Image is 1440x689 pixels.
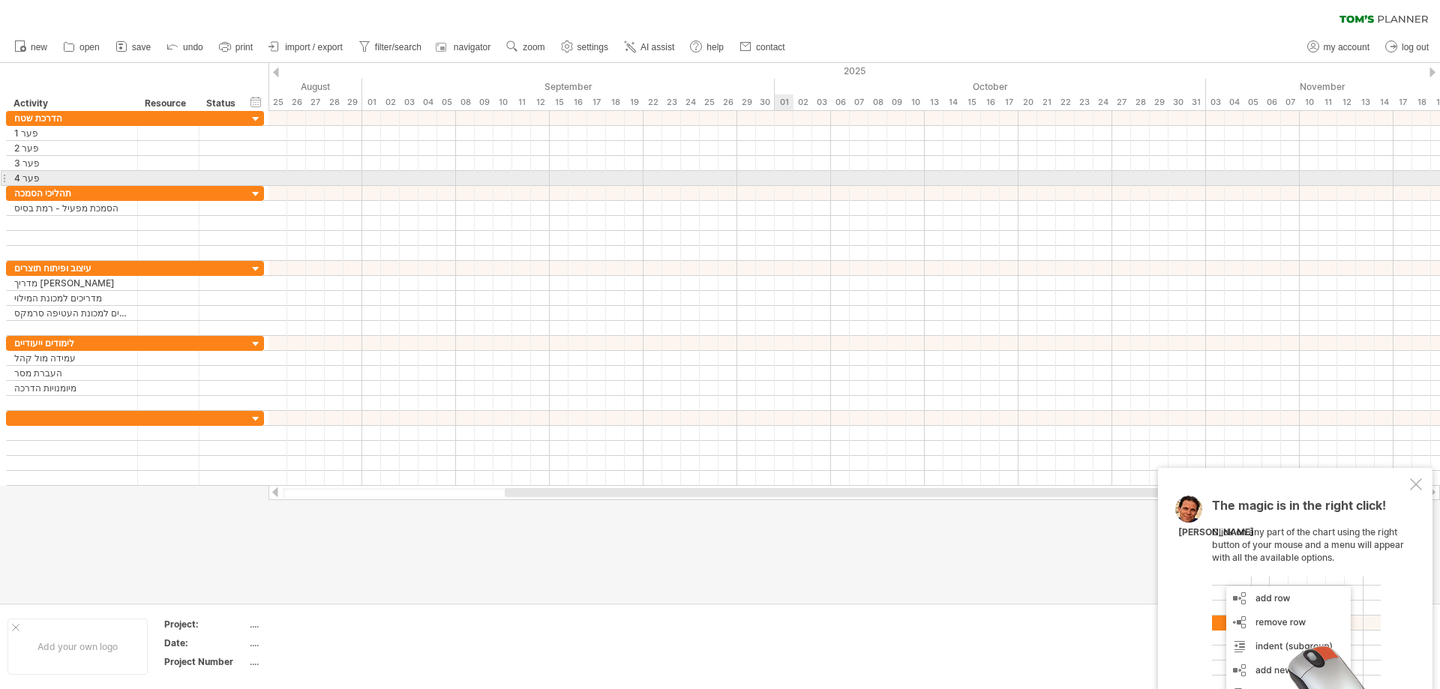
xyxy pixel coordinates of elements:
[14,261,130,275] div: עיצוב ופיתוח תוצרים
[756,42,785,52] span: contact
[625,94,643,110] div: Friday, 19 September 2025
[1018,94,1037,110] div: Monday, 20 October 2025
[206,96,239,111] div: Status
[906,94,925,110] div: Friday, 10 October 2025
[14,186,130,200] div: תהליכי הסמכה
[981,94,1000,110] div: Thursday, 16 October 2025
[14,141,130,155] div: פער 2
[493,94,512,110] div: Wednesday, 10 September 2025
[756,94,775,110] div: Tuesday, 30 September 2025
[14,171,130,185] div: פער 4
[531,94,550,110] div: Friday, 12 September 2025
[1131,94,1150,110] div: Tuesday, 28 October 2025
[433,37,495,57] a: navigator
[681,94,700,110] div: Wednesday, 24 September 2025
[14,111,130,125] div: הדרכת שטח
[850,94,868,110] div: Tuesday, 7 October 2025
[475,94,493,110] div: Tuesday, 9 September 2025
[456,94,475,110] div: Monday, 8 September 2025
[577,42,608,52] span: settings
[718,94,737,110] div: Friday, 26 September 2025
[831,94,850,110] div: Monday, 6 October 2025
[887,94,906,110] div: Thursday, 9 October 2025
[164,618,247,631] div: Project:
[568,94,587,110] div: Tuesday, 16 September 2025
[1412,94,1431,110] div: Tuesday, 18 November 2025
[1281,94,1300,110] div: Friday, 7 November 2025
[925,94,943,110] div: Monday, 13 October 2025
[250,655,376,668] div: ....
[793,94,812,110] div: Thursday, 2 October 2025
[112,37,155,57] a: save
[164,637,247,649] div: Date:
[512,94,531,110] div: Thursday, 11 September 2025
[14,276,130,290] div: מדריך [PERSON_NAME]
[700,94,718,110] div: Thursday, 25 September 2025
[215,37,257,57] a: print
[1075,94,1093,110] div: Thursday, 23 October 2025
[587,94,606,110] div: Wednesday, 17 September 2025
[1000,94,1018,110] div: Friday, 17 October 2025
[362,79,775,94] div: September 2025
[183,42,203,52] span: undo
[306,94,325,110] div: Wednesday, 27 August 2025
[287,94,306,110] div: Tuesday, 26 August 2025
[1225,94,1243,110] div: Tuesday, 4 November 2025
[14,201,130,215] div: הסמכת מפעיל - רמת בסיס
[325,94,343,110] div: Thursday, 28 August 2025
[164,655,247,668] div: Project Number
[375,42,421,52] span: filter/search
[14,291,130,305] div: מדריכים למכונת המילוי
[1168,94,1187,110] div: Thursday, 30 October 2025
[235,42,253,52] span: print
[14,381,130,395] div: מיומנויות הדרכה
[502,37,549,57] a: zoom
[775,79,1206,94] div: October 2025
[355,37,426,57] a: filter/search
[14,366,130,380] div: העברת מסר
[14,156,130,170] div: פער 3
[686,37,728,57] a: help
[14,351,130,365] div: עמידה מול קהל
[737,94,756,110] div: Monday, 29 September 2025
[268,94,287,110] div: Monday, 25 August 2025
[418,94,437,110] div: Thursday, 4 September 2025
[145,96,190,111] div: Resource
[1093,94,1112,110] div: Friday, 24 October 2025
[943,94,962,110] div: Tuesday, 14 October 2025
[7,619,148,675] div: Add your own logo
[1356,94,1375,110] div: Thursday, 13 November 2025
[79,42,100,52] span: open
[14,126,130,140] div: פער 1
[13,96,129,111] div: Activity
[606,94,625,110] div: Thursday, 18 September 2025
[643,94,662,110] div: Monday, 22 September 2025
[132,42,151,52] span: save
[523,42,544,52] span: zoom
[454,42,490,52] span: navigator
[812,94,831,110] div: Friday, 3 October 2025
[14,336,130,350] div: לימודים ייעודיים
[1300,94,1318,110] div: Monday, 10 November 2025
[285,42,343,52] span: import / export
[557,37,613,57] a: settings
[59,37,104,57] a: open
[1324,42,1369,52] span: my account
[1187,94,1206,110] div: Friday, 31 October 2025
[1112,94,1131,110] div: Monday, 27 October 2025
[265,37,347,57] a: import / export
[250,618,376,631] div: ....
[1393,94,1412,110] div: Monday, 17 November 2025
[1262,94,1281,110] div: Thursday, 6 November 2025
[1150,94,1168,110] div: Wednesday, 29 October 2025
[736,37,790,57] a: contact
[14,306,130,320] div: מדריכים למכונת העטיפה סרמקס
[1381,37,1433,57] a: log out
[1243,94,1262,110] div: Wednesday, 5 November 2025
[1402,42,1429,52] span: log out
[437,94,456,110] div: Friday, 5 September 2025
[706,42,724,52] span: help
[343,94,362,110] div: Friday, 29 August 2025
[1303,37,1374,57] a: my account
[775,94,793,110] div: Wednesday, 1 October 2025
